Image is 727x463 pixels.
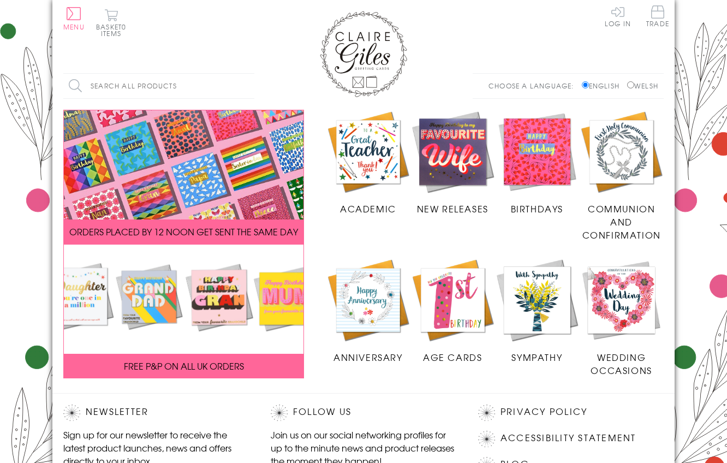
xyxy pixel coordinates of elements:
span: 0 items [101,22,126,38]
img: Claire Giles Greetings Cards [320,11,407,97]
span: Age Cards [423,351,482,364]
a: Log In [605,5,631,27]
a: Privacy Policy [500,405,587,419]
span: Academic [340,202,396,215]
a: Trade [646,5,669,29]
a: Accessibility Statement [500,431,636,446]
a: Anniversary [326,258,410,364]
input: Search [243,74,254,98]
span: Communion and Confirmation [582,202,661,241]
button: Menu [63,7,85,30]
span: Sympathy [511,351,562,364]
button: Basket0 items [96,9,126,37]
span: Menu [63,22,85,32]
span: Trade [646,5,669,27]
h2: Newsletter [63,405,249,421]
span: Wedding Occasions [591,351,652,377]
h2: Follow Us [271,405,456,421]
input: Search all products [63,74,254,98]
span: New Releases [417,202,488,215]
span: ORDERS PLACED BY 12 NOON GET SENT THE SAME DAY [69,225,298,238]
a: Age Cards [410,258,495,364]
a: Communion and Confirmation [579,110,664,242]
label: English [582,81,625,91]
span: Anniversary [333,351,403,364]
span: Birthdays [511,202,563,215]
a: Birthdays [495,110,580,216]
a: Wedding Occasions [579,258,664,377]
input: Welsh [627,81,634,88]
p: Choose a language: [488,81,580,91]
a: Sympathy [495,258,580,364]
a: Academic [326,110,410,216]
input: English [582,81,589,88]
a: New Releases [410,110,495,216]
label: Welsh [627,81,658,91]
span: FREE P&P ON ALL UK ORDERS [124,359,244,372]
